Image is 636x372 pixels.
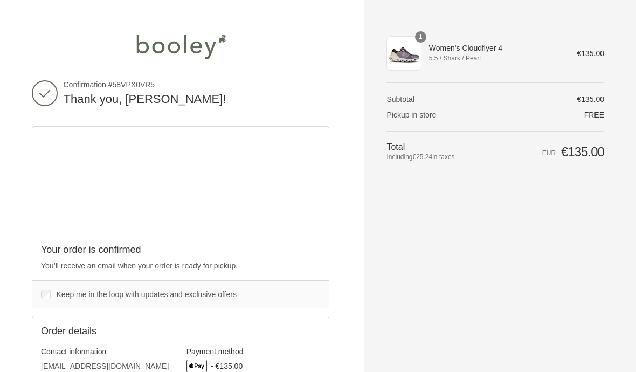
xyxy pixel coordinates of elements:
[429,53,562,63] span: 5.5 / Shark / Pearl
[41,244,320,256] h2: Your order is confirmed
[64,92,330,107] h2: Thank you, [PERSON_NAME]!
[584,111,604,119] span: Free
[542,149,556,157] span: EUR
[64,80,330,89] span: Confirmation #58VPX0VR5
[386,94,491,104] th: Subtotal
[41,325,181,337] h2: Order details
[186,347,321,356] h3: Payment method
[211,362,243,370] span: - €135.00
[561,144,604,159] span: €135.00
[386,142,405,151] span: Total
[429,43,562,53] span: Women's Cloudflyer 4
[57,290,237,299] span: Keep me in the loop with updates and exclusive offers
[32,127,329,235] iframe: Google map displaying pin point of shipping address: Booley, Galway
[41,347,175,356] h3: Contact information
[386,111,436,119] span: Pickup in store
[41,260,320,272] p: You’ll receive an email when your order is ready for pickup.
[41,362,169,370] bdo: [EMAIL_ADDRESS][DOMAIN_NAME]
[386,36,421,71] img: On Women's Cloudflyer 4 Shark / Pearl - Booley Galway
[577,95,604,104] span: €135.00
[386,152,491,162] span: Including in taxes
[132,30,230,63] img: Booley
[415,31,426,43] span: 1
[413,153,433,161] span: €25.24
[577,49,604,58] span: €135.00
